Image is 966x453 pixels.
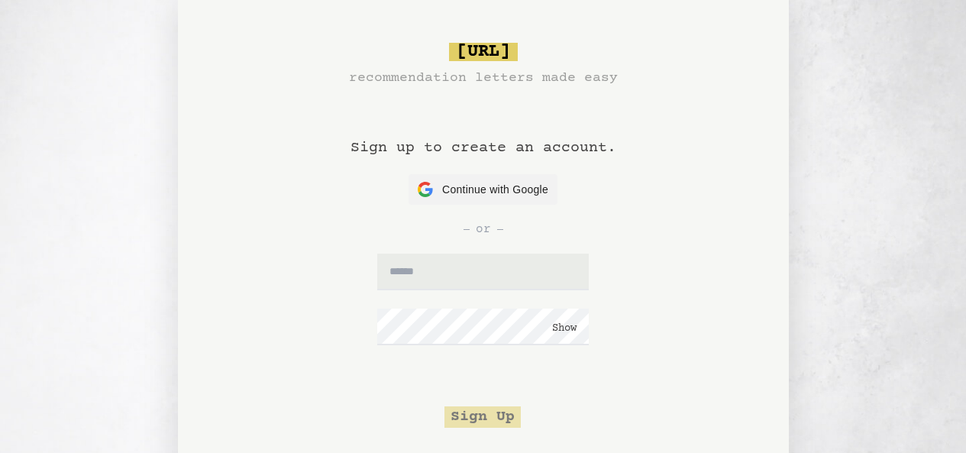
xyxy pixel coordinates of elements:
span: or [476,220,491,238]
button: Show [552,321,577,336]
span: Continue with Google [442,182,548,198]
button: Continue with Google [409,174,557,205]
h3: recommendation letters made easy [349,67,618,89]
span: [URL] [449,43,518,61]
h1: Sign up to create an account. [351,89,616,174]
button: Sign Up [444,406,521,428]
